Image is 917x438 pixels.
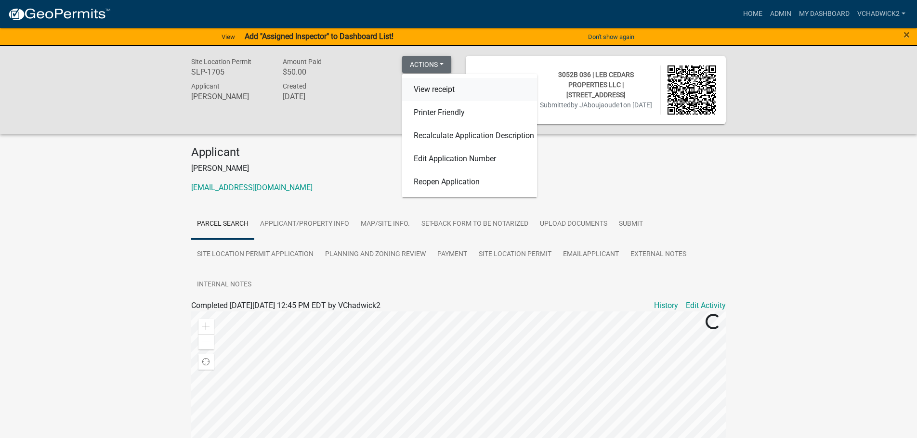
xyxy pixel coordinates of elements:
[766,5,795,23] a: Admin
[283,67,360,77] h6: $50.00
[402,124,537,147] a: Recalculate Application Description
[402,78,537,101] a: View receipt
[534,209,613,240] a: Upload Documents
[218,29,239,45] a: View
[584,29,638,45] button: Don't show again
[416,209,534,240] a: Set-Back Form to be Notarized
[283,58,322,65] span: Amount Paid
[904,29,910,40] button: Close
[191,301,380,310] span: Completed [DATE][DATE] 12:45 PM EDT by VChadwick2
[245,32,393,41] strong: Add "Assigned Inspector" to Dashboard List!
[198,334,214,349] div: Zoom out
[191,58,251,65] span: Site Location Permit
[319,239,432,270] a: Planning and Zoning Review
[191,145,726,159] h4: Applicant
[191,92,268,101] h6: [PERSON_NAME]
[402,74,537,197] div: Actions
[283,92,360,101] h6: [DATE]
[198,319,214,334] div: Zoom in
[853,5,909,23] a: VChadwick2
[191,239,319,270] a: Site Location Permit Application
[473,239,557,270] a: Site Location Permit
[557,239,625,270] a: EmailApplicant
[191,183,313,192] a: [EMAIL_ADDRESS][DOMAIN_NAME]
[355,209,416,240] a: Map/Site Info.
[402,147,537,170] a: Edit Application Number
[402,101,537,124] a: Printer Friendly
[191,209,254,240] a: Parcel search
[283,82,306,90] span: Created
[432,239,473,270] a: Payment
[686,300,726,311] a: Edit Activity
[191,163,726,174] p: [PERSON_NAME]
[654,300,678,311] a: History
[613,209,649,240] a: Submit
[795,5,853,23] a: My Dashboard
[402,170,537,193] a: Reopen Application
[625,239,692,270] a: External Notes
[191,67,268,77] h6: SLP-1705
[191,82,220,90] span: Applicant
[254,209,355,240] a: Applicant/Property Info
[739,5,766,23] a: Home
[198,354,214,370] div: Find my location
[540,101,652,109] span: Submitted on [DATE]
[402,56,451,73] button: Actions
[558,71,634,99] span: 3052B 036 | LEB CEDARS PROPERTIES LLC | [STREET_ADDRESS]
[668,65,717,115] img: QR code
[571,101,623,109] span: by JAboujaoude1
[191,270,257,300] a: Internal Notes
[904,28,910,41] span: ×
